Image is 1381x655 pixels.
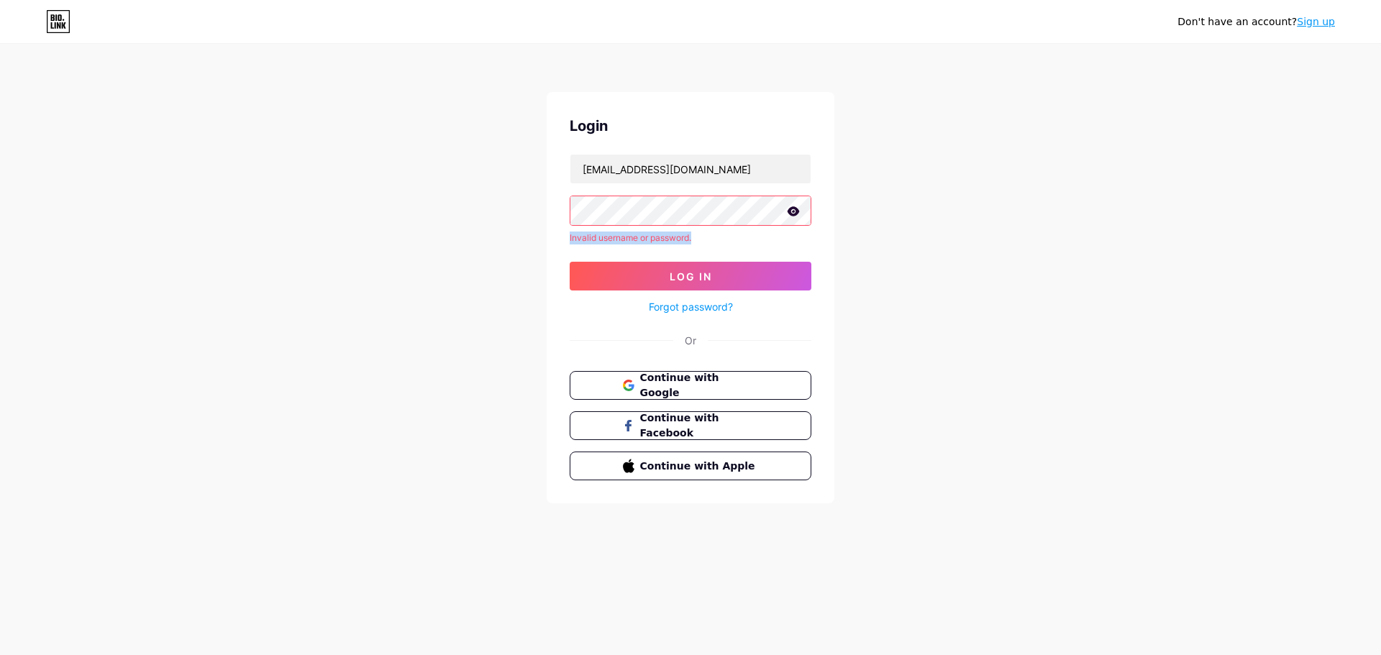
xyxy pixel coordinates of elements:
div: Or [685,333,696,348]
span: Continue with Facebook [640,411,759,441]
button: Continue with Facebook [570,411,811,440]
button: Continue with Google [570,371,811,400]
span: Continue with Google [640,370,759,400]
button: Log In [570,262,811,290]
span: Continue with Apple [640,459,759,474]
a: Sign up [1297,16,1335,27]
a: Forgot password? [649,299,733,314]
div: Login [570,115,811,137]
div: Invalid username or password. [570,232,811,244]
div: Don't have an account? [1177,14,1335,29]
button: Continue with Apple [570,452,811,480]
input: Username [570,155,811,183]
span: Log In [670,270,712,283]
